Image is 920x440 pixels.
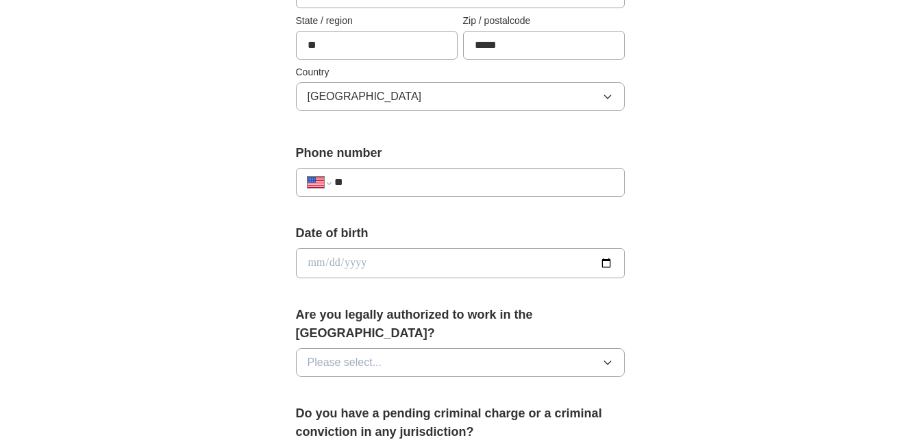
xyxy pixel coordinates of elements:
[296,348,625,377] button: Please select...
[296,65,625,80] label: Country
[308,354,382,371] span: Please select...
[463,14,625,28] label: Zip / postalcode
[296,306,625,343] label: Are you legally authorized to work in the [GEOGRAPHIC_DATA]?
[308,88,422,105] span: [GEOGRAPHIC_DATA]
[296,14,458,28] label: State / region
[296,224,625,243] label: Date of birth
[296,144,625,162] label: Phone number
[296,82,625,111] button: [GEOGRAPHIC_DATA]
